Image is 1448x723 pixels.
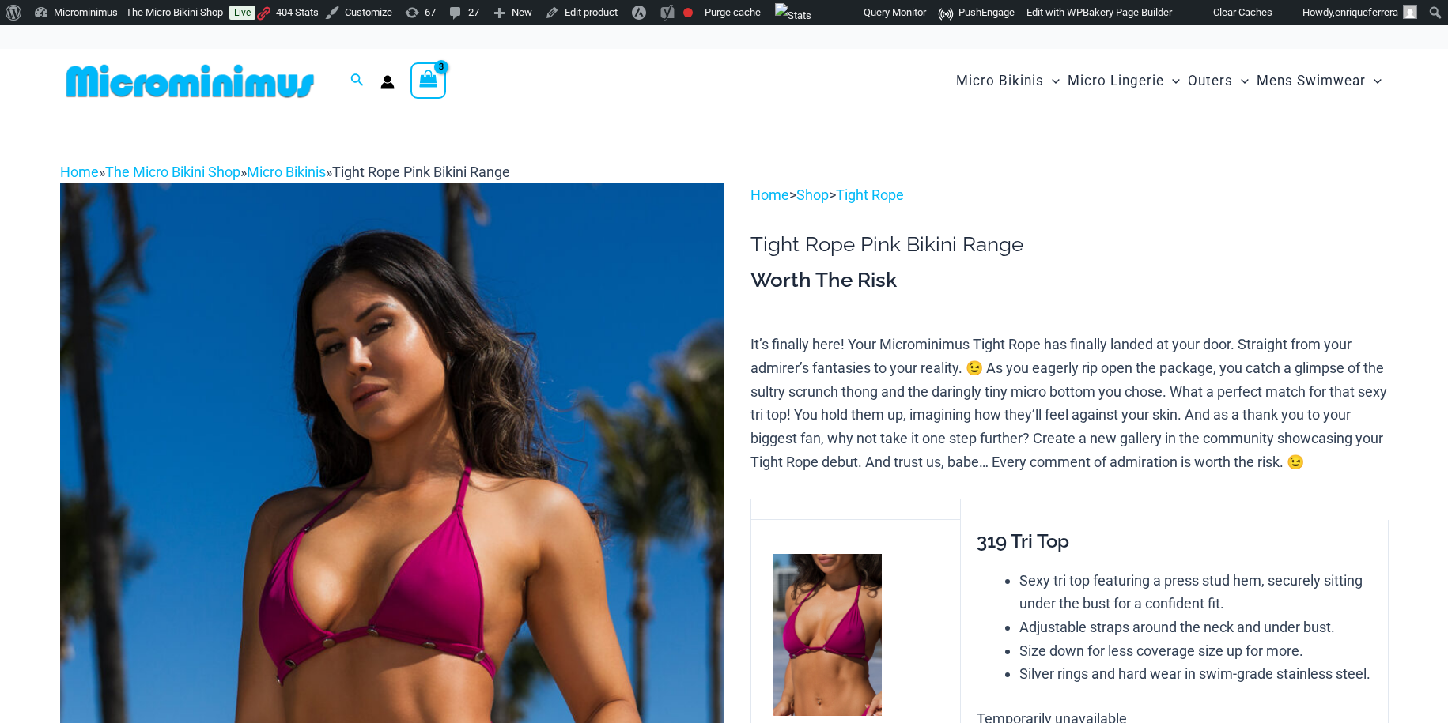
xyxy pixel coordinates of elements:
a: Home [750,186,789,203]
a: Micro BikinisMenu ToggleMenu Toggle [952,57,1064,105]
span: Menu Toggle [1366,61,1382,101]
a: Live [229,6,255,20]
a: Home [60,164,99,180]
a: Search icon link [350,71,365,91]
a: Shop [796,186,829,203]
li: Silver rings and hard wear in swim-grade stainless steel. [1019,662,1373,686]
a: Micro Bikinis [247,164,326,180]
a: The Micro Bikini Shop [105,164,240,180]
span: Mens Swimwear [1257,61,1366,101]
li: Adjustable straps around the neck and under bust. [1019,616,1373,639]
span: 319 Tri Top [977,529,1069,552]
div: Focus keyphrase not set [683,8,693,17]
span: Micro Lingerie [1068,61,1164,101]
span: » » » [60,164,510,180]
li: Size down for less coverage size up for more. [1019,639,1373,663]
img: MM SHOP LOGO FLAT [60,63,320,99]
a: Mens SwimwearMenu ToggleMenu Toggle [1253,57,1386,105]
span: Outers [1188,61,1233,101]
li: Sexy tri top featuring a press stud hem, securely sitting under the bust for a confident fit. [1019,569,1373,616]
a: Account icon link [380,75,395,89]
span: Menu Toggle [1044,61,1060,101]
h3: Worth The Risk [750,267,1388,294]
a: Micro LingerieMenu ToggleMenu Toggle [1064,57,1184,105]
a: OutersMenu ToggleMenu Toggle [1184,57,1253,105]
p: It’s finally here! Your Microminimus Tight Rope has finally landed at your door. Straight from yo... [750,333,1388,473]
nav: Site Navigation [950,55,1389,107]
a: View Shopping Cart, 3 items [410,62,447,99]
img: Tight Rope Pink 319 Top [773,554,882,716]
a: Tight Rope [836,186,904,203]
span: Menu Toggle [1233,61,1249,101]
span: enriqueferrera [1335,6,1398,18]
img: Views over 48 hours. Click for more Jetpack Stats. [775,3,811,28]
h1: Tight Rope Pink Bikini Range [750,232,1388,257]
span: Menu Toggle [1164,61,1180,101]
p: > > [750,183,1388,207]
span: Micro Bikinis [956,61,1044,101]
span: Tight Rope Pink Bikini Range [332,164,510,180]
